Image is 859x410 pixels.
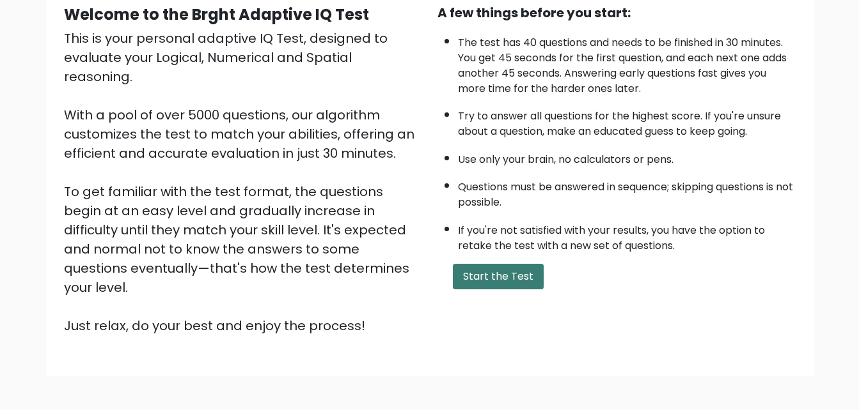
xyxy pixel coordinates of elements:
[64,29,422,335] div: This is your personal adaptive IQ Test, designed to evaluate your Logical, Numerical and Spatial ...
[458,29,796,96] li: The test has 40 questions and needs to be finished in 30 minutes. You get 45 seconds for the firs...
[458,146,796,167] li: Use only your brain, no calculators or pens.
[458,173,796,210] li: Questions must be answered in sequence; skipping questions is not possible.
[437,3,796,22] div: A few things before you start:
[458,102,796,139] li: Try to answer all questions for the highest score. If you're unsure about a question, make an edu...
[458,216,796,254] li: If you're not satisfied with your results, you have the option to retake the test with a new set ...
[64,4,369,25] b: Welcome to the Brght Adaptive IQ Test
[453,264,544,289] button: Start the Test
